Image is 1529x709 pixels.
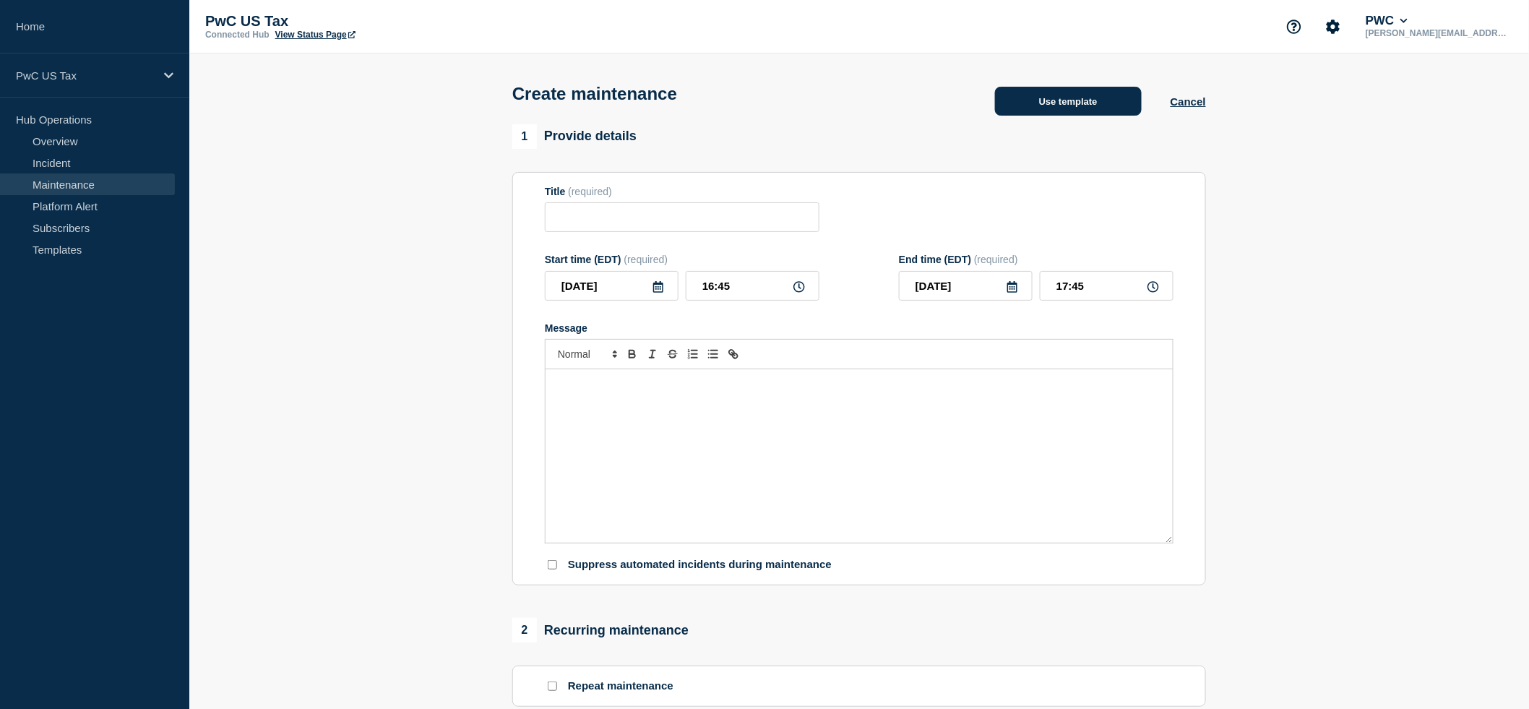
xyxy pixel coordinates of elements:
p: [PERSON_NAME][EMAIL_ADDRESS][PERSON_NAME][DOMAIN_NAME] [1363,28,1513,38]
input: Repeat maintenance [548,682,557,691]
input: HH:MM [1040,271,1173,301]
button: Toggle bulleted list [703,345,723,363]
button: Toggle ordered list [683,345,703,363]
div: End time (EDT) [899,254,1173,265]
h1: Create maintenance [512,84,677,104]
div: Start time (EDT) [545,254,819,265]
button: Toggle strikethrough text [663,345,683,363]
p: Suppress automated incidents during maintenance [568,558,832,572]
input: YYYY-MM-DD [899,271,1033,301]
div: Message [546,369,1173,543]
button: Cancel [1171,95,1206,108]
input: YYYY-MM-DD [545,271,679,301]
button: Toggle italic text [642,345,663,363]
span: (required) [568,186,612,197]
button: Account settings [1318,12,1348,42]
p: PwC US Tax [16,69,155,82]
span: (required) [624,254,668,265]
input: HH:MM [686,271,819,301]
button: Support [1279,12,1309,42]
p: Repeat maintenance [568,679,673,693]
span: Font size [551,345,622,363]
button: Use template [995,87,1142,116]
div: Recurring maintenance [512,618,689,643]
input: Title [545,202,819,232]
button: Toggle link [723,345,744,363]
span: (required) [974,254,1018,265]
button: PWC [1363,14,1410,28]
input: Suppress automated incidents during maintenance [548,560,557,570]
div: Title [545,186,819,197]
span: 1 [512,124,537,149]
p: Connected Hub [205,30,270,40]
p: PwC US Tax [205,13,494,30]
button: Toggle bold text [622,345,642,363]
div: Message [545,322,1173,334]
a: View Status Page [275,30,356,40]
div: Provide details [512,124,637,149]
span: 2 [512,618,537,643]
